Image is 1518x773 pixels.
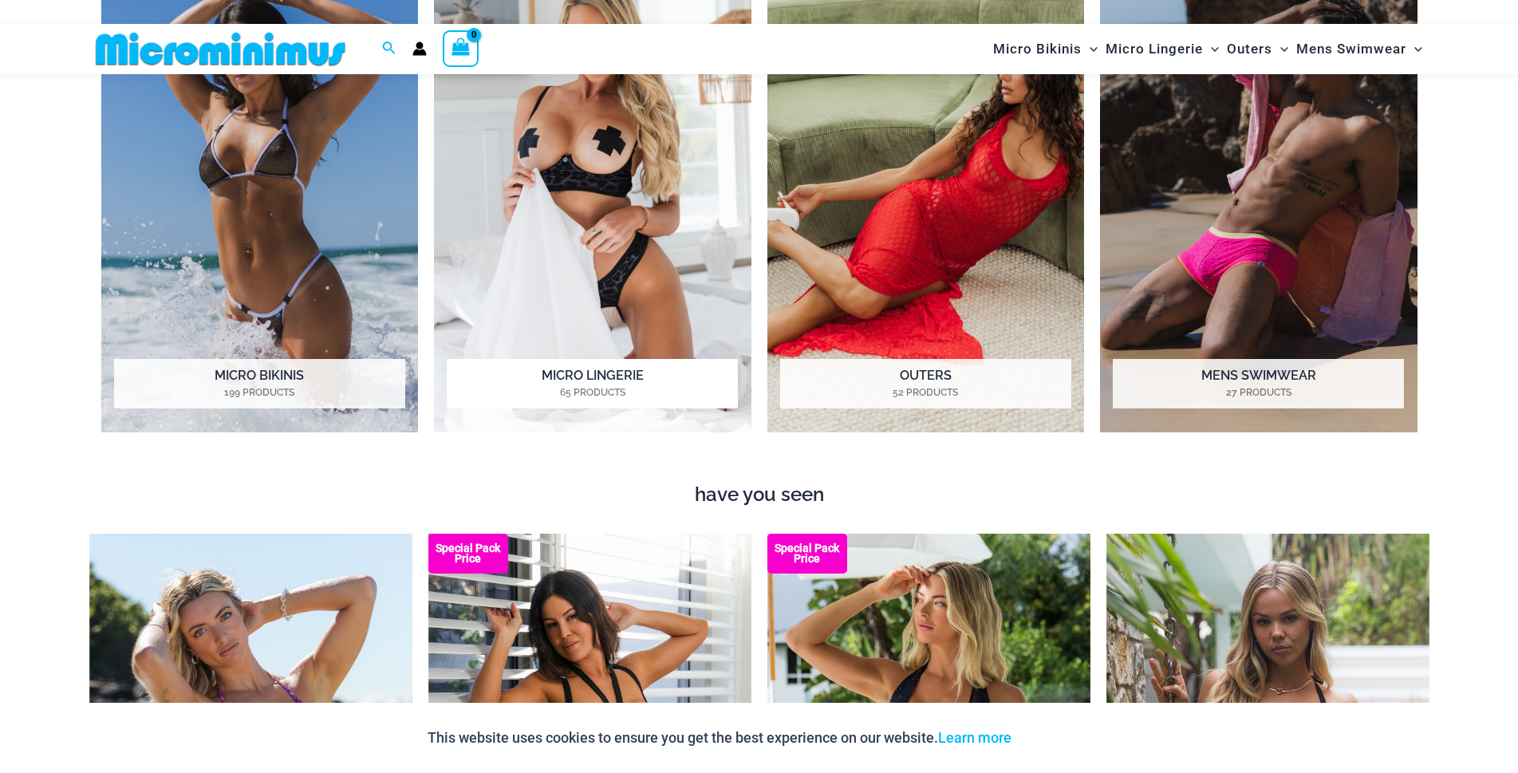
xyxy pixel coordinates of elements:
h2: Outers [780,359,1071,408]
span: Menu Toggle [1272,29,1288,69]
b: Special Pack Price [428,543,508,564]
a: Mens SwimwearMenu ToggleMenu Toggle [1292,29,1426,69]
img: MM SHOP LOGO FLAT [89,31,352,67]
span: Mens Swimwear [1296,29,1406,69]
b: Special Pack Price [767,543,847,564]
span: Menu Toggle [1406,29,1422,69]
h4: have you seen [89,483,1429,507]
nav: Site Navigation [987,26,1429,72]
a: View Shopping Cart, empty [443,30,479,67]
a: Learn more [938,729,1011,746]
a: OutersMenu ToggleMenu Toggle [1223,29,1292,69]
a: Account icon link [412,41,427,56]
a: Micro BikinisMenu ToggleMenu Toggle [989,29,1102,69]
mark: 199 Products [114,385,405,400]
span: Micro Lingerie [1106,29,1203,69]
span: Outers [1227,29,1272,69]
button: Accept [1023,719,1091,757]
a: Micro LingerieMenu ToggleMenu Toggle [1102,29,1223,69]
mark: 52 Products [780,385,1071,400]
p: This website uses cookies to ensure you get the best experience on our website. [428,726,1011,750]
span: Menu Toggle [1082,29,1098,69]
h2: Micro Lingerie [447,359,738,408]
mark: 27 Products [1113,385,1404,400]
h2: Micro Bikinis [114,359,405,408]
span: Micro Bikinis [993,29,1082,69]
h2: Mens Swimwear [1113,359,1404,408]
a: Search icon link [382,39,396,59]
mark: 65 Products [447,385,738,400]
span: Menu Toggle [1203,29,1219,69]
